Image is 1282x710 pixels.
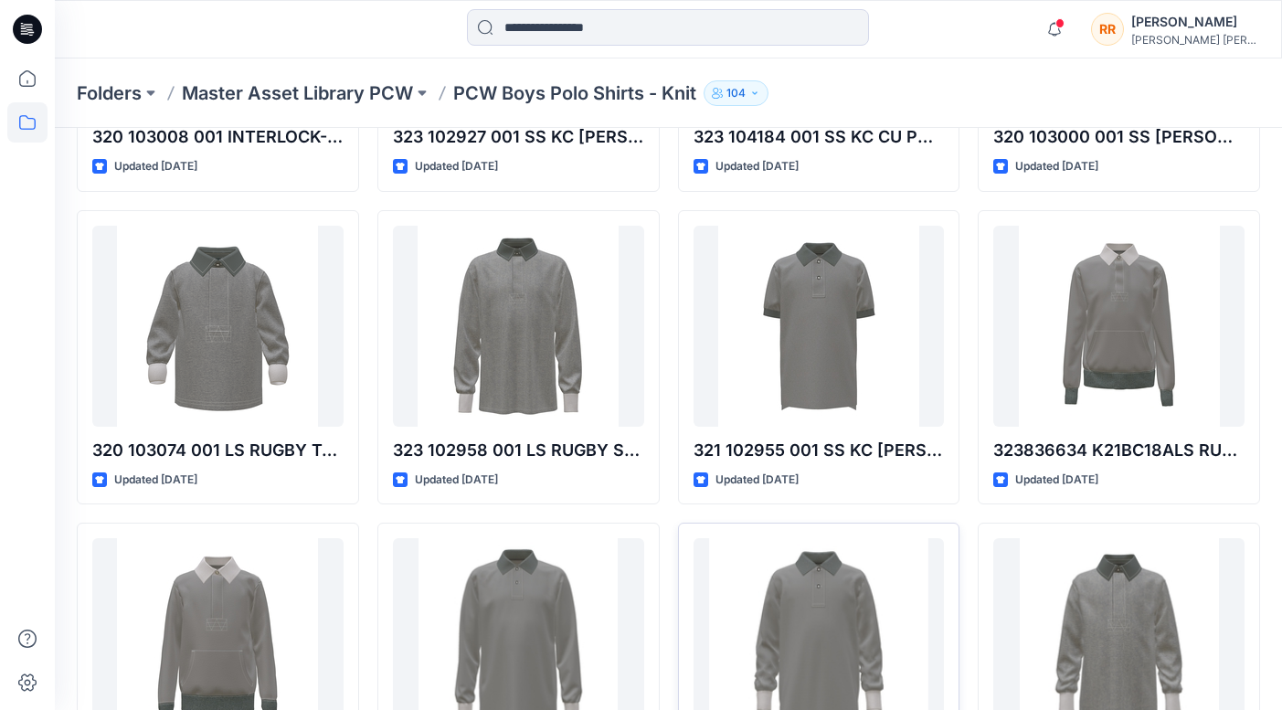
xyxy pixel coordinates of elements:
[393,124,644,150] p: 323 102927 001 SS KC [PERSON_NAME] 2 BTNS UNVEVEN HEM APPLIED PLACKET
[726,83,746,103] p: 104
[993,124,1245,150] p: 320 103000 001 SS [PERSON_NAME] SHIRT
[715,157,799,176] p: Updated [DATE]
[1015,471,1098,490] p: Updated [DATE]
[77,80,142,106] a: Folders
[114,157,197,176] p: Updated [DATE]
[694,226,945,427] a: 321 102955 001 SS KC CL POLO 2 BTNS UNEVEN HEM APPLIED PLACKET
[715,471,799,490] p: Updated [DATE]
[1131,11,1259,33] div: [PERSON_NAME]
[694,438,945,463] p: 321 102955 001 SS KC [PERSON_NAME] 2 BTNS UNEVEN HEM APPLIED PLACKET
[92,226,344,427] a: 320 103074 001 LS RUGBY TOP
[393,226,644,427] a: 323 102958 001 LS RUGBY SHIRT
[704,80,768,106] button: 104
[1091,13,1124,46] div: RR
[694,124,945,150] p: 323 104184 001 SS KC CU POLO 2 BTNS UNEVEN HEM APPLIED PLACKET
[92,438,344,463] p: 320 103074 001 LS RUGBY TOP
[182,80,413,106] a: Master Asset Library PCW
[114,471,197,490] p: Updated [DATE]
[993,226,1245,427] a: 323836634 K21BC18ALS RUGBY-TOPS-KNIT
[415,471,498,490] p: Updated [DATE]
[993,438,1245,463] p: 323836634 K21BC18ALS RUGBY-TOPS-KNIT
[415,157,498,176] p: Updated [DATE]
[393,438,644,463] p: 323 102958 001 LS RUGBY SHIRT
[1131,33,1259,47] div: [PERSON_NAME] [PERSON_NAME]
[453,80,696,106] p: PCW Boys Polo Shirts - Knit
[92,124,344,150] p: 320 103008 001 INTERLOCK-KC [PERSON_NAME]-TOPS-KNIT
[1015,157,1098,176] p: Updated [DATE]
